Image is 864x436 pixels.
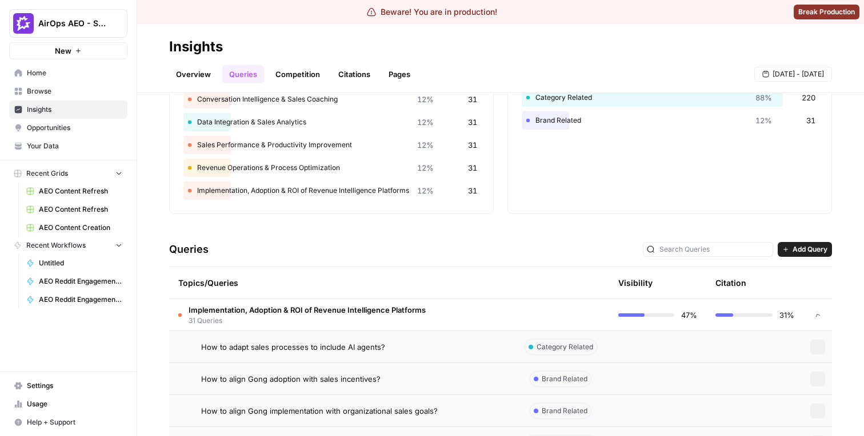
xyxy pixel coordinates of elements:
[468,139,477,151] span: 31
[755,115,772,126] span: 12%
[9,237,127,254] button: Recent Workflows
[21,219,127,237] a: AEO Content Creation
[183,159,479,177] div: Revenue Operations & Process Optimization
[806,115,815,126] span: 31
[793,244,827,255] span: Add Query
[38,18,107,29] span: AirOps AEO - Single Brand (Gong)
[27,68,122,78] span: Home
[659,244,769,255] input: Search Queries
[39,223,122,233] span: AEO Content Creation
[55,45,71,56] span: New
[183,90,479,108] div: Conversation Intelligence & Sales Coaching
[417,116,434,128] span: 12%
[417,162,434,173] span: 12%
[39,276,122,286] span: AEO Reddit Engagement - Fork
[169,65,218,83] a: Overview
[468,116,477,128] span: 31
[715,267,746,298] div: Citation
[417,94,434,105] span: 12%
[183,113,479,131] div: Data Integration & Sales Analytics
[9,377,127,395] a: Settings
[382,65,417,83] a: Pages
[26,168,68,179] span: Recent Grids
[618,277,653,289] div: Visibility
[331,65,377,83] a: Citations
[21,200,127,219] a: AEO Content Refresh
[755,92,772,103] span: 88%
[9,82,127,100] a: Browse
[9,395,127,413] a: Usage
[178,267,503,298] div: Topics/Queries
[201,405,438,417] span: How to align Gong implementation with organizational sales goals?
[269,65,327,83] a: Competition
[9,9,127,38] button: Workspace: AirOps AEO - Single Brand (Gong)
[9,165,127,182] button: Recent Grids
[27,381,122,391] span: Settings
[39,258,122,268] span: Untitled
[468,94,477,105] span: 31
[27,399,122,409] span: Usage
[522,111,818,130] div: Brand Related
[189,304,426,316] span: Implementation, Adoption & ROI of Revenue Intelligence Platforms
[367,6,497,18] div: Beware! You are in production!
[21,254,127,272] a: Untitled
[9,119,127,137] a: Opportunities
[39,294,122,305] span: AEO Reddit Engagement - Fork
[542,374,587,384] span: Brand Related
[417,185,434,196] span: 12%
[798,7,855,17] span: Break Production
[169,241,209,257] h3: Queries
[27,417,122,427] span: Help + Support
[794,5,859,19] button: Break Production
[468,185,477,196] span: 31
[773,69,824,79] span: [DATE] - [DATE]
[21,182,127,200] a: AEO Content Refresh
[802,92,815,103] span: 220
[754,67,832,82] button: [DATE] - [DATE]
[222,65,264,83] a: Queries
[201,341,385,353] span: How to adapt sales processes to include AI agents?
[681,309,697,321] span: 47%
[542,406,587,416] span: Brand Related
[9,42,127,59] button: New
[39,204,122,215] span: AEO Content Refresh
[537,342,593,352] span: Category Related
[39,186,122,196] span: AEO Content Refresh
[27,86,122,96] span: Browse
[13,13,34,34] img: AirOps AEO - Single Brand (Gong) Logo
[779,309,794,321] span: 31%
[183,136,479,154] div: Sales Performance & Productivity Improvement
[9,137,127,155] a: Your Data
[201,373,381,385] span: How to align Gong adoption with sales incentives?
[468,162,477,173] span: 31
[21,272,127,290] a: AEO Reddit Engagement - Fork
[9,100,127,119] a: Insights
[189,316,426,326] span: 31 Queries
[26,240,86,251] span: Recent Workflows
[522,88,818,107] div: Category Related
[778,242,832,257] button: Add Query
[27,104,122,115] span: Insights
[9,413,127,431] button: Help + Support
[27,141,122,151] span: Your Data
[183,181,479,200] div: Implementation, Adoption & ROI of Revenue Intelligence Platforms
[9,64,127,82] a: Home
[21,290,127,309] a: AEO Reddit Engagement - Fork
[169,38,223,56] div: Insights
[27,123,122,133] span: Opportunities
[417,139,434,151] span: 12%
